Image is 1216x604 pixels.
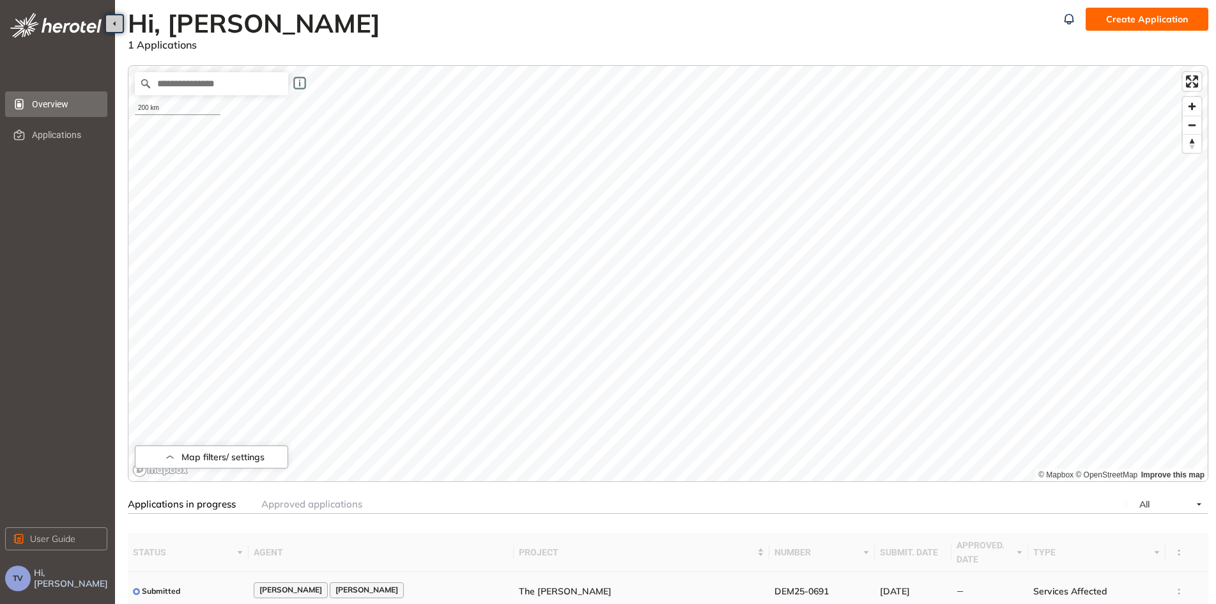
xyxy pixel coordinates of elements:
[1075,470,1137,479] a: OpenStreetMap
[774,545,860,559] span: number
[181,452,265,463] span: Map filters/ settings
[1183,135,1201,153] span: Reset bearing to north
[1038,470,1074,479] a: Mapbox
[1183,72,1201,91] button: Enter fullscreen
[1183,97,1201,116] button: Zoom in
[514,533,769,572] th: project
[32,122,97,148] span: Applications
[5,566,31,591] button: TV
[1139,499,1150,510] span: All
[135,72,288,95] input: Search place...
[774,585,829,597] span: DEM25-0691
[1028,533,1166,572] th: type
[133,545,234,559] span: status
[5,527,107,550] button: User Guide
[249,533,514,572] th: agent
[875,533,951,572] th: submit. date
[34,568,110,589] span: Hi, [PERSON_NAME]
[128,498,236,510] span: Applications in progress
[259,585,322,594] span: [PERSON_NAME]
[128,8,388,38] h2: Hi, [PERSON_NAME]
[135,445,288,468] button: Map filters/ settings
[880,585,910,597] span: [DATE]
[132,463,189,477] a: Mapbox logo
[951,533,1028,572] th: approved. date
[1106,12,1188,26] span: Create Application
[1086,8,1208,31] button: Create Application
[1033,545,1151,559] span: type
[1033,585,1107,597] span: Services Affected
[128,38,197,51] span: 1 Applications
[128,533,249,572] th: status
[1141,470,1204,479] a: Improve this map
[519,585,612,597] span: The [PERSON_NAME]
[1183,116,1201,134] button: Zoom out
[135,102,220,115] div: 200 km
[10,13,102,38] img: logo
[957,538,1013,566] span: approved. date
[335,585,398,594] span: [PERSON_NAME]
[128,66,1208,481] canvas: Map
[261,498,362,510] span: Approved applications
[142,587,180,596] span: Submitted
[32,91,97,117] span: Overview
[769,533,875,572] th: number
[30,532,75,546] span: User Guide
[957,586,964,596] span: —
[1183,134,1201,153] button: Reset bearing to north
[519,545,755,559] span: project
[13,574,23,583] span: TV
